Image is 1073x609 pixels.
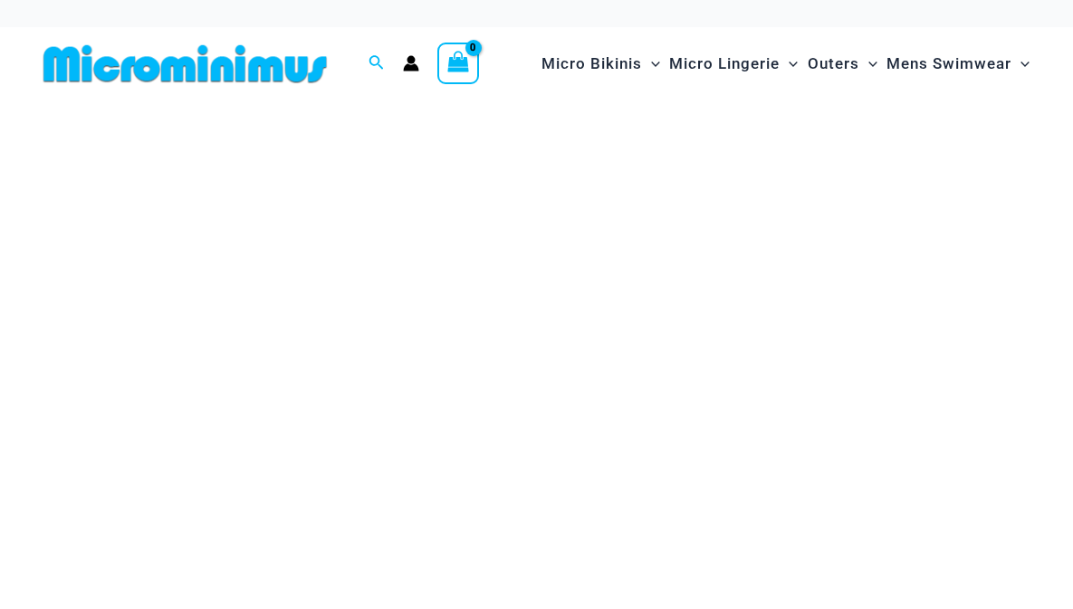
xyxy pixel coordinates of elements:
[1011,41,1030,87] span: Menu Toggle
[882,36,1034,91] a: Mens SwimwearMenu ToggleMenu Toggle
[36,43,334,84] img: MM SHOP LOGO FLAT
[642,41,660,87] span: Menu Toggle
[369,52,385,75] a: Search icon link
[665,36,802,91] a: Micro LingerieMenu ToggleMenu Toggle
[541,41,642,87] span: Micro Bikinis
[886,41,1011,87] span: Mens Swimwear
[403,55,419,71] a: Account icon link
[859,41,877,87] span: Menu Toggle
[437,43,479,84] a: View Shopping Cart, empty
[534,33,1037,94] nav: Site Navigation
[669,41,780,87] span: Micro Lingerie
[780,41,798,87] span: Menu Toggle
[808,41,859,87] span: Outers
[803,36,882,91] a: OutersMenu ToggleMenu Toggle
[537,36,665,91] a: Micro BikinisMenu ToggleMenu Toggle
